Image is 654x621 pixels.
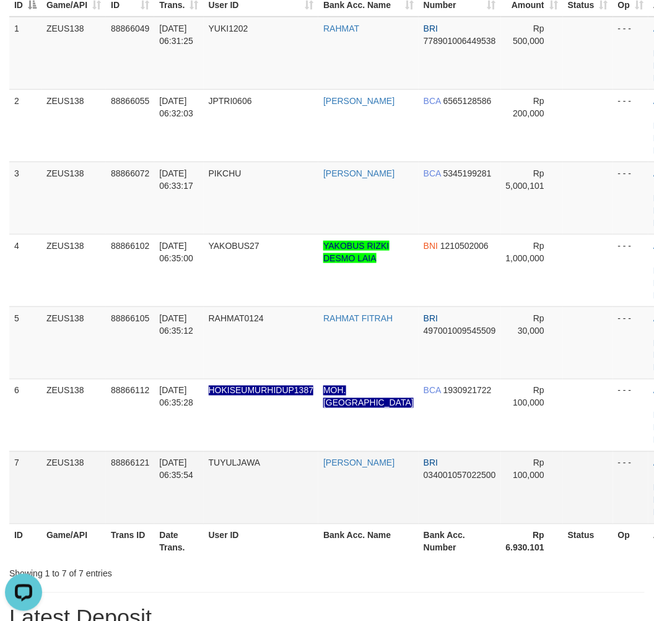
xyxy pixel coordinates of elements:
[563,524,613,559] th: Status
[159,96,193,118] span: [DATE] 06:32:03
[424,386,441,396] span: BCA
[159,458,193,480] span: [DATE] 06:35:54
[424,24,438,33] span: BRI
[513,458,544,480] span: Rp 100,000
[41,306,106,379] td: ZEUS138
[41,524,106,559] th: Game/API
[443,168,492,178] span: Copy 5345199281 to clipboard
[613,89,648,162] td: - - -
[9,89,41,162] td: 2
[209,24,248,33] span: YUKI1202
[613,306,648,379] td: - - -
[323,386,414,408] a: MOH. [GEOGRAPHIC_DATA]
[111,168,149,178] span: 88866072
[424,471,496,480] span: Copy 034001057022500 to clipboard
[106,524,154,559] th: Trans ID
[111,313,149,323] span: 88866105
[9,162,41,234] td: 3
[41,379,106,451] td: ZEUS138
[443,96,492,106] span: Copy 6565128586 to clipboard
[111,24,149,33] span: 88866049
[613,451,648,524] td: - - -
[513,96,544,118] span: Rp 200,000
[204,524,319,559] th: User ID
[323,24,359,33] a: RAHMAT
[209,386,314,396] span: Nama rekening ada tanda titik/strip, harap diedit
[159,24,193,46] span: [DATE] 06:31:25
[501,524,563,559] th: Rp 6.930.101
[9,451,41,524] td: 7
[424,458,438,468] span: BRI
[209,313,264,323] span: RAHMAT0124
[323,96,395,106] a: [PERSON_NAME]
[323,313,393,323] a: RAHMAT FITRAH
[209,458,261,468] span: TUYULJAWA
[323,168,395,178] a: [PERSON_NAME]
[424,313,438,323] span: BRI
[41,451,106,524] td: ZEUS138
[111,458,149,468] span: 88866121
[9,234,41,306] td: 4
[209,96,252,106] span: JPTRI0606
[41,17,106,90] td: ZEUS138
[111,386,149,396] span: 88866112
[424,241,438,251] span: BNI
[154,524,203,559] th: Date Trans.
[613,379,648,451] td: - - -
[209,168,242,178] span: PIKCHU
[9,524,41,559] th: ID
[613,17,648,90] td: - - -
[424,36,496,46] span: Copy 778901006449538 to clipboard
[419,524,501,559] th: Bank Acc. Number
[443,386,492,396] span: Copy 1930921722 to clipboard
[513,386,544,408] span: Rp 100,000
[159,313,193,336] span: [DATE] 06:35:12
[513,24,544,46] span: Rp 500,000
[9,563,263,580] div: Showing 1 to 7 of 7 entries
[318,524,419,559] th: Bank Acc. Name
[9,17,41,90] td: 1
[159,168,193,191] span: [DATE] 06:33:17
[41,162,106,234] td: ZEUS138
[506,168,544,191] span: Rp 5,000,101
[5,5,42,42] button: Open LiveChat chat widget
[9,306,41,379] td: 5
[323,241,389,263] a: YAKOBUS RIZKI DESMO LAIA
[613,234,648,306] td: - - -
[111,96,149,106] span: 88866055
[209,241,259,251] span: YAKOBUS27
[506,241,544,263] span: Rp 1,000,000
[613,524,648,559] th: Op
[159,241,193,263] span: [DATE] 06:35:00
[613,162,648,234] td: - - -
[41,89,106,162] td: ZEUS138
[424,96,441,106] span: BCA
[424,326,496,336] span: Copy 497001009545509 to clipboard
[41,234,106,306] td: ZEUS138
[518,313,544,336] span: Rp 30,000
[323,458,395,468] a: [PERSON_NAME]
[424,168,441,178] span: BCA
[9,379,41,451] td: 6
[111,241,149,251] span: 88866102
[159,386,193,408] span: [DATE] 06:35:28
[440,241,489,251] span: Copy 1210502006 to clipboard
